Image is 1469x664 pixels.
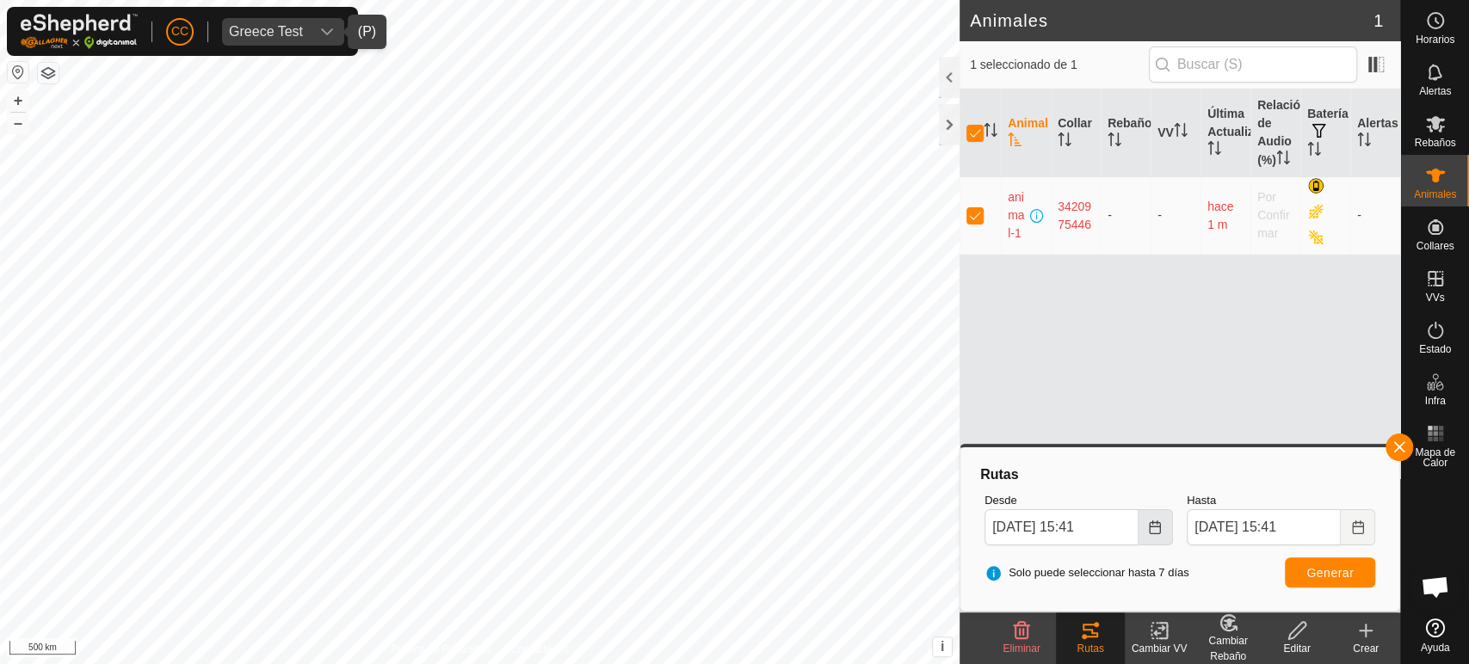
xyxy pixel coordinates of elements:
button: i [933,637,952,656]
th: Animal [1001,89,1051,177]
label: Hasta [1187,492,1375,509]
div: dropdown trigger [310,18,344,46]
a: Política de Privacidad [391,642,490,657]
div: Chat abierto [1410,561,1461,612]
p-sorticon: Activar para ordenar [1276,153,1290,167]
span: Por Confirmar [1257,190,1289,240]
span: Solo puede seleccionar hasta 7 días [984,564,1189,581]
p-sorticon: Activar para ordenar [1174,126,1188,139]
span: Mapa de Calor [1405,447,1465,468]
input: Buscar (S) [1149,46,1357,83]
th: Alertas [1350,89,1400,177]
p-sorticon: Activar para ordenar [1307,144,1321,158]
div: Rutas [1056,641,1125,656]
button: – [8,113,28,133]
p-sorticon: Activar para ordenar [1008,135,1022,149]
button: + [8,90,28,111]
th: VV [1151,89,1201,177]
button: Choose Date [1139,509,1173,545]
span: Rebaños [1414,138,1455,148]
button: Generar [1285,557,1375,587]
span: Infra [1424,396,1445,406]
button: Choose Date [1341,509,1375,545]
div: Editar [1262,641,1331,656]
span: Horarios [1416,34,1454,45]
label: Desde [984,492,1173,509]
span: Animales [1414,189,1456,200]
th: Batería [1300,89,1350,177]
span: Ayuda [1421,642,1450,653]
th: Relación de Audio (%) [1250,89,1300,177]
div: Crear [1331,641,1400,656]
th: Última Actualización [1201,89,1250,177]
div: - [1108,206,1144,224]
span: Collares [1416,241,1454,251]
div: Greece Test [229,25,303,39]
span: animal-1 [1008,188,1027,243]
span: i [941,639,944,654]
p-sorticon: Activar para ordenar [984,126,997,139]
span: Eliminar [1003,642,1040,655]
span: Estado [1419,344,1451,354]
div: Rutas [978,464,1382,485]
p-sorticon: Activar para ordenar [1058,135,1071,149]
app-display-virtual-paddock-transition: - [1157,208,1162,222]
p-sorticon: Activar para ordenar [1207,144,1221,157]
th: Rebaño [1101,89,1151,177]
a: Ayuda [1401,612,1469,660]
h2: Animales [970,10,1373,31]
span: VVs [1425,292,1444,303]
span: 1 [1373,8,1383,34]
span: 1 seleccionado de 1 [970,56,1149,74]
span: 7 ago 2025, 20:07 [1207,200,1233,231]
button: Capas del Mapa [38,63,59,83]
p-sorticon: Activar para ordenar [1357,135,1371,149]
a: Contáctenos [510,642,568,657]
img: Logo Gallagher [21,14,138,49]
span: Alertas [1419,86,1451,96]
p-sorticon: Activar para ordenar [1108,135,1121,149]
th: Collar [1051,89,1101,177]
button: Restablecer Mapa [8,62,28,83]
div: Cambiar Rebaño [1194,633,1262,664]
div: Cambiar VV [1125,641,1194,656]
span: Greece Test [222,18,310,46]
div: 3420975446 [1058,198,1094,234]
td: - [1350,176,1400,255]
span: CC [171,22,188,40]
span: Generar [1306,566,1354,580]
